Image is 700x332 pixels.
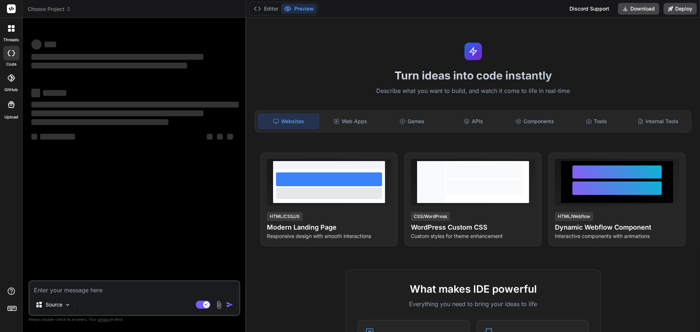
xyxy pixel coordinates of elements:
[565,3,614,15] div: Discord Support
[567,114,627,129] div: Tools
[320,114,381,129] div: Web Apps
[44,42,56,47] span: ‌
[555,212,593,221] div: HTML/Webflow
[98,317,111,321] span: privacy
[215,301,223,309] img: attachment
[65,302,71,308] img: Pick Models
[227,134,233,140] span: ‌
[443,114,503,129] div: APIs
[411,212,450,221] div: CSS/WordPress
[251,4,281,14] button: Editor
[628,114,688,129] div: Internal Tools
[250,86,696,96] p: Describe what you want to build, and watch it come to life in real-time
[31,54,203,60] span: ‌
[3,37,19,43] label: threads
[358,300,589,308] p: Everything you need to bring your ideas to life
[217,134,223,140] span: ‌
[281,4,317,14] button: Preview
[31,102,239,108] span: ‌
[267,212,303,221] div: HTML/CSS/JS
[46,301,62,308] p: Source
[4,87,18,93] label: GitHub
[411,222,535,233] h4: WordPress Custom CSS
[28,5,71,13] span: Choose Project
[555,222,679,233] h4: Dynamic Webflow Component
[207,134,213,140] span: ‌
[555,233,679,240] p: Interactive components with animations
[31,63,187,69] span: ‌
[4,114,18,120] label: Upload
[31,89,40,97] span: ‌
[358,281,589,297] h2: What makes IDE powerful
[258,114,319,129] div: Websites
[664,3,697,15] button: Deploy
[618,3,659,15] button: Download
[250,69,696,82] h1: Turn ideas into code instantly
[505,114,565,129] div: Components
[43,90,66,96] span: ‌
[226,301,233,308] img: icon
[31,39,42,50] span: ‌
[6,61,16,67] label: code
[40,134,75,140] span: ‌
[31,110,203,116] span: ‌
[267,222,391,233] h4: Modern Landing Page
[28,316,240,323] p: Always double-check its answers. Your in Bind
[267,233,391,240] p: Responsive design with smooth interactions
[31,134,37,140] span: ‌
[382,114,442,129] div: Games
[31,119,168,125] span: ‌
[411,233,535,240] p: Custom styles for theme enhancement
